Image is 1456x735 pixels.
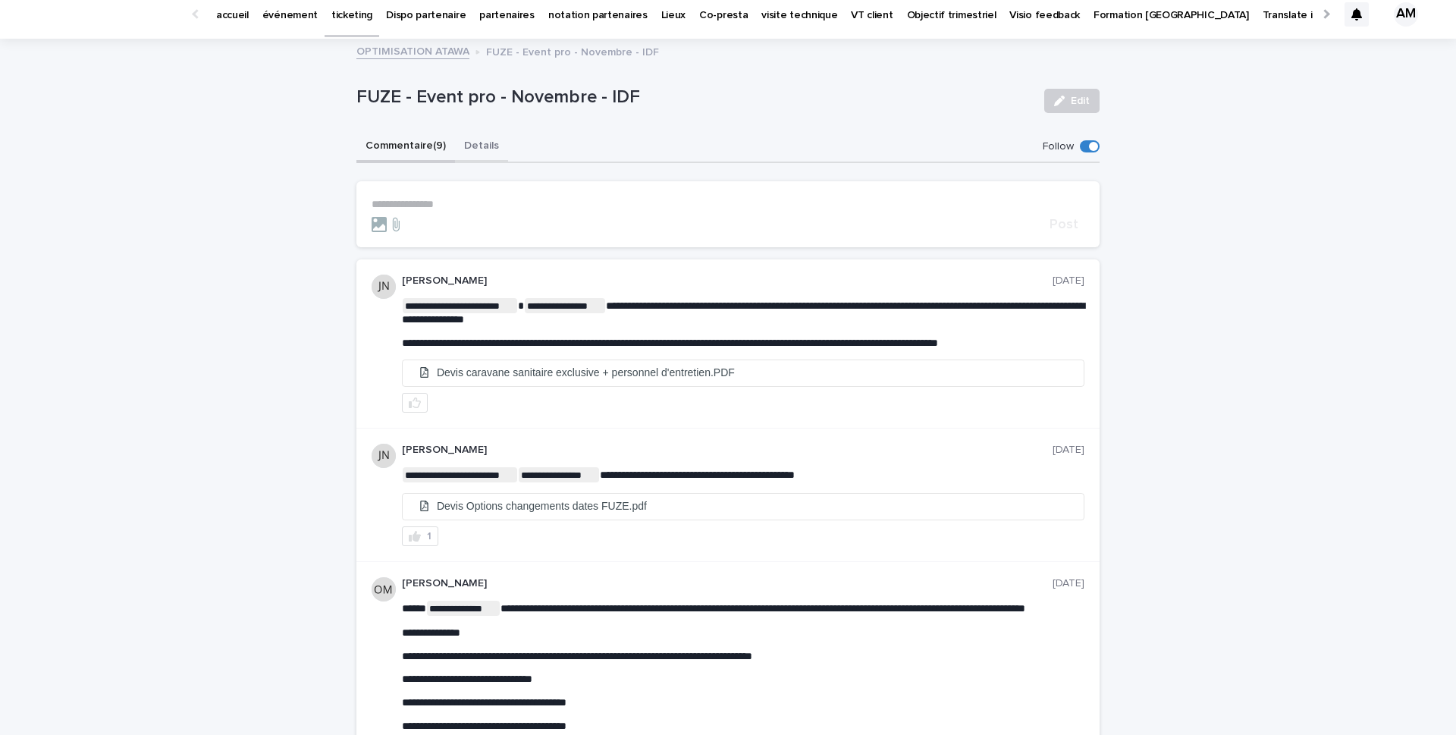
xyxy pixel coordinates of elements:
button: Post [1043,218,1084,231]
p: FUZE - Event pro - Novembre - IDF [486,42,659,59]
p: [DATE] [1053,275,1084,287]
a: Devis Options changements dates FUZE.pdf [403,494,1084,520]
p: [PERSON_NAME] [402,577,1053,590]
button: Details [455,131,508,163]
div: AM [1394,2,1418,27]
p: Follow [1043,140,1074,153]
button: like this post [402,393,428,413]
a: OPTIMISATION ATAWA [356,42,469,59]
button: Commentaire (9) [356,131,455,163]
div: 1 [427,531,431,542]
p: [PERSON_NAME] [402,444,1053,457]
p: [DATE] [1053,577,1084,590]
span: Post [1050,218,1078,231]
button: 1 [402,526,438,546]
p: [PERSON_NAME] [402,275,1053,287]
button: Edit [1044,89,1100,113]
p: FUZE - Event pro - Novembre - IDF [356,86,1032,108]
p: [DATE] [1053,444,1084,457]
a: Devis caravane sanitaire exclusive + personnel d'entretien.PDF [403,360,1084,386]
li: Devis caravane sanitaire exclusive + personnel d'entretien.PDF [403,360,1084,385]
span: Edit [1071,96,1090,106]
